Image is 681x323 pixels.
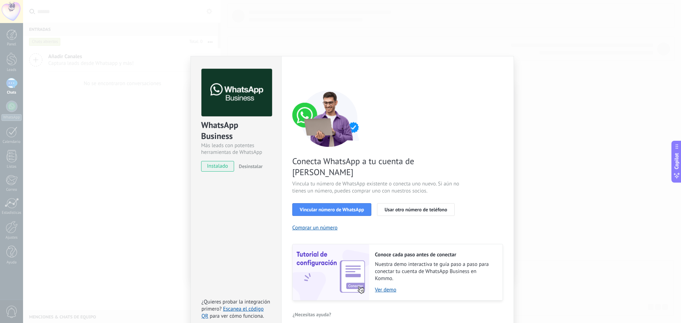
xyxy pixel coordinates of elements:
a: Ver demo [375,286,495,293]
img: connect number [292,90,367,147]
span: Desinstalar [239,163,262,169]
span: Vincula tu número de WhatsApp existente o conecta uno nuevo. Si aún no tienes un número, puedes c... [292,180,461,195]
span: ¿Necesitas ayuda? [293,312,331,317]
span: para ver cómo funciona. [210,313,264,319]
button: Usar otro número de teléfono [377,203,454,216]
div: WhatsApp Business [201,119,271,142]
a: Escanea el código QR [201,306,264,319]
img: logo_main.png [201,69,272,117]
button: ¿Necesitas ayuda? [292,309,332,320]
span: instalado [201,161,234,172]
div: Más leads con potentes herramientas de WhatsApp [201,142,271,156]
span: Vincular número de WhatsApp [300,207,364,212]
button: Desinstalar [236,161,262,172]
span: Copilot [673,153,680,169]
span: Nuestra demo interactiva te guía paso a paso para conectar tu cuenta de WhatsApp Business en Kommo. [375,261,495,282]
span: Usar otro número de teléfono [384,207,447,212]
button: Comprar un número [292,224,338,231]
h2: Conoce cada paso antes de conectar [375,251,495,258]
button: Vincular número de WhatsApp [292,203,371,216]
span: ¿Quieres probar la integración primero? [201,299,270,312]
span: Conecta WhatsApp a tu cuenta de [PERSON_NAME] [292,156,461,178]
